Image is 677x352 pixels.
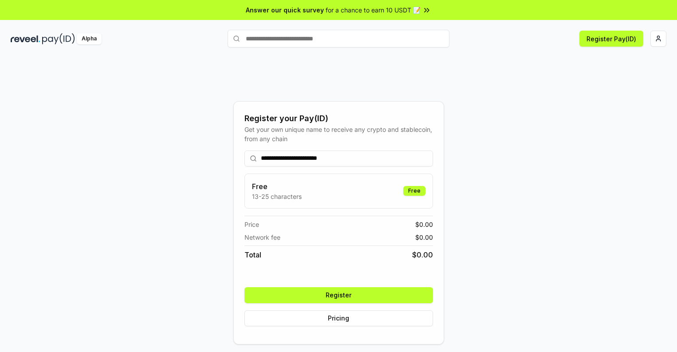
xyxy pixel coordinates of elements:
[42,33,75,44] img: pay_id
[415,233,433,242] span: $ 0.00
[403,186,425,196] div: Free
[246,5,324,15] span: Answer our quick survey
[244,220,259,229] span: Price
[415,220,433,229] span: $ 0.00
[412,249,433,260] span: $ 0.00
[244,310,433,326] button: Pricing
[77,33,102,44] div: Alpha
[244,287,433,303] button: Register
[244,112,433,125] div: Register your Pay(ID)
[244,233,280,242] span: Network fee
[579,31,643,47] button: Register Pay(ID)
[252,181,302,192] h3: Free
[244,249,261,260] span: Total
[252,192,302,201] p: 13-25 characters
[326,5,421,15] span: for a chance to earn 10 USDT 📝
[244,125,433,143] div: Get your own unique name to receive any crypto and stablecoin, from any chain
[11,33,40,44] img: reveel_dark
